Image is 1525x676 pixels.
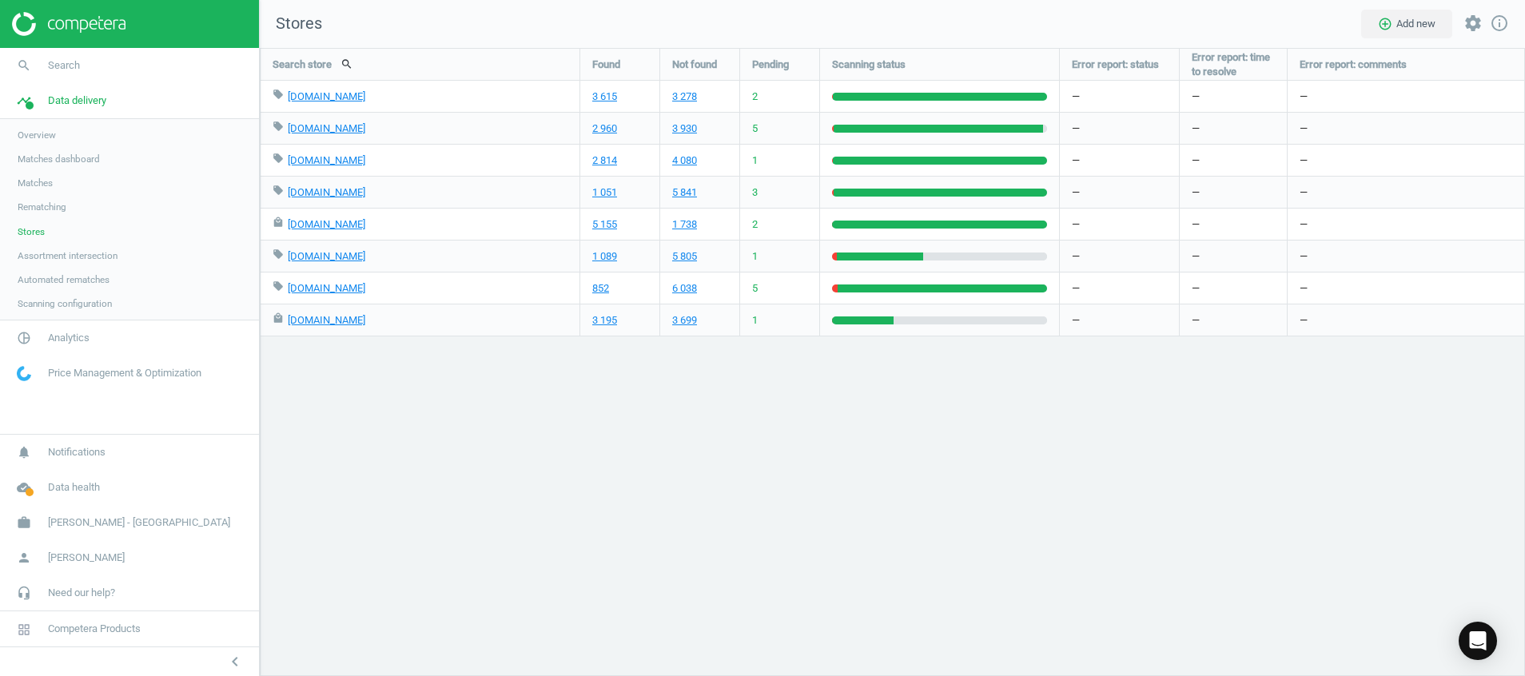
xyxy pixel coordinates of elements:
div: — [1060,209,1179,240]
span: Competera Products [48,622,141,636]
button: settings [1456,6,1490,41]
div: — [1288,241,1525,272]
div: — [1288,177,1525,208]
span: — [1192,249,1200,264]
i: add_circle_outline [1378,17,1392,31]
a: 3 615 [592,89,617,104]
i: local_offer [273,185,284,196]
div: Open Intercom Messenger [1459,622,1497,660]
div: — [1060,272,1179,304]
a: 3 699 [672,313,697,328]
div: — [1288,304,1525,336]
a: 1 089 [592,249,617,264]
a: 2 814 [592,153,617,168]
div: — [1060,177,1179,208]
span: Rematching [18,201,66,213]
span: Data delivery [48,93,106,108]
span: 3 [752,185,758,200]
div: — [1288,209,1525,240]
span: [PERSON_NAME] - [GEOGRAPHIC_DATA] [48,515,230,530]
div: — [1060,113,1179,144]
img: ajHJNr6hYgQAAAAASUVORK5CYII= [12,12,125,36]
span: Search [48,58,80,73]
span: Overview [18,129,56,141]
span: [PERSON_NAME] [48,551,125,565]
span: Automated rematches [18,273,109,286]
a: 3 195 [592,313,617,328]
button: chevron_left [215,651,255,672]
span: Assortment intersection [18,249,117,262]
i: local_mall [273,312,284,324]
div: — [1288,81,1525,112]
a: 2 960 [592,121,617,136]
div: — [1060,81,1179,112]
a: [DOMAIN_NAME] [288,282,365,294]
span: Not found [672,58,717,72]
span: Error report: time to resolve [1192,50,1275,79]
i: search [9,50,39,81]
div: — [1060,304,1179,336]
i: notifications [9,437,39,467]
div: — [1288,272,1525,304]
i: pie_chart_outlined [9,323,39,353]
i: local_mall [273,217,284,228]
span: 2 [752,89,758,104]
a: [DOMAIN_NAME] [288,90,365,102]
i: local_offer [273,89,284,100]
i: timeline [9,85,39,116]
a: [DOMAIN_NAME] [288,250,365,262]
a: 5 155 [592,217,617,232]
span: 5 [752,121,758,136]
i: local_offer [273,249,284,260]
span: Error report: status [1072,58,1159,72]
button: add_circle_outlineAdd new [1361,10,1452,38]
span: Notifications [48,445,106,459]
span: Stores [260,13,322,35]
i: cloud_done [9,472,39,503]
span: Scanning status [832,58,906,72]
a: 1 738 [672,217,697,232]
a: [DOMAIN_NAME] [288,186,365,198]
span: Pending [752,58,789,72]
a: [DOMAIN_NAME] [288,314,365,326]
div: Search store [261,49,579,80]
a: 5 805 [672,249,697,264]
a: 6 038 [672,281,697,296]
a: 3 278 [672,89,697,104]
span: — [1192,313,1200,328]
a: 4 080 [672,153,697,168]
div: — [1288,113,1525,144]
i: local_offer [273,153,284,164]
a: 5 841 [672,185,697,200]
span: Matches [18,177,53,189]
span: Price Management & Optimization [48,366,201,380]
a: [DOMAIN_NAME] [288,154,365,166]
span: Data health [48,480,100,495]
span: — [1192,217,1200,232]
span: 1 [752,249,758,264]
a: info_outline [1490,14,1509,34]
a: [DOMAIN_NAME] [288,122,365,134]
i: chevron_left [225,652,245,671]
span: Need our help? [48,586,115,600]
span: — [1192,281,1200,296]
i: work [9,507,39,538]
span: Scanning configuration [18,297,112,310]
span: — [1192,185,1200,200]
i: local_offer [273,280,284,292]
i: headset_mic [9,578,39,608]
i: person [9,543,39,573]
a: 852 [592,281,609,296]
div: — [1060,241,1179,272]
i: local_offer [273,121,284,132]
span: Stores [18,225,45,238]
div: — [1060,145,1179,176]
span: — [1192,153,1200,168]
span: 1 [752,153,758,168]
span: 1 [752,313,758,328]
span: — [1192,89,1200,104]
span: 2 [752,217,758,232]
i: info_outline [1490,14,1509,33]
i: settings [1463,14,1483,33]
span: Analytics [48,331,90,345]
